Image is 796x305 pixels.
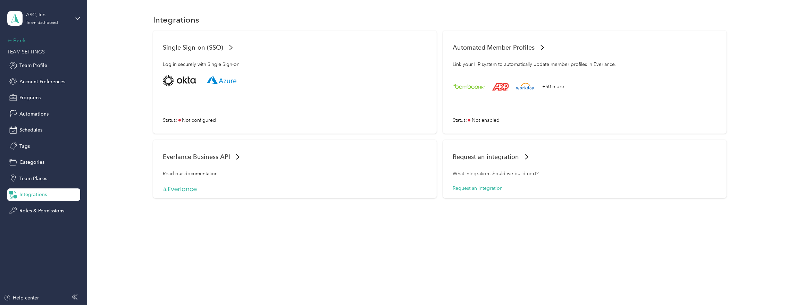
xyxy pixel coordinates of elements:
[163,153,230,160] span: Everlance Business API
[19,143,30,150] span: Tags
[19,175,47,182] span: Team Places
[542,83,564,90] div: +50 more
[19,78,65,85] span: Account Preferences
[453,185,717,192] div: Request an integration
[19,62,47,69] span: Team Profile
[19,110,49,118] span: Automations
[26,11,69,18] div: ASC, Inc.
[153,16,199,23] h1: Integrations
[453,153,519,160] span: Request an integration
[7,49,45,55] span: TEAM SETTINGS
[163,61,427,75] div: Log in securely with Single Sign-on
[19,94,41,101] span: Programs
[453,117,467,124] span: Status :
[19,207,64,214] span: Roles & Permissions
[453,170,717,185] div: What integration should we build next?
[19,191,47,198] span: Integrations
[4,294,39,302] button: Help center
[453,44,535,51] span: Automated Member Profiles
[163,44,223,51] span: Single Sign-on (SSO)
[453,61,717,75] div: Link your HR system to automatically update member profiles in Everlance.
[757,266,796,305] iframe: Everlance-gr Chat Button Frame
[163,117,177,124] span: Status :
[163,170,427,185] div: Read our documentation
[472,117,500,124] span: Not enabled
[19,126,42,134] span: Schedules
[7,36,77,45] div: Back
[19,159,44,166] span: Categories
[182,117,216,124] span: Not configured
[26,21,58,25] div: Team dashboard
